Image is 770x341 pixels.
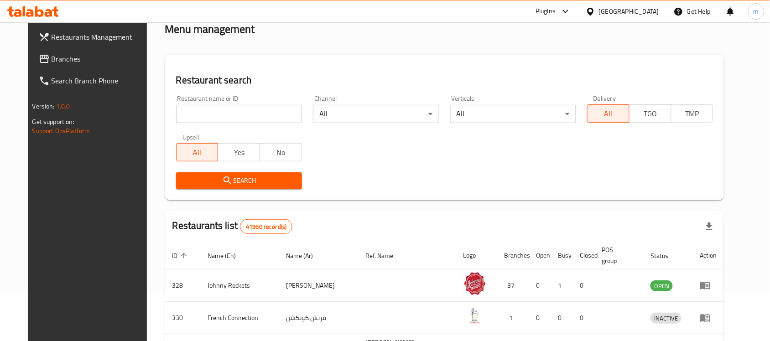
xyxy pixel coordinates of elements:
[698,216,720,238] div: Export file
[182,134,199,140] label: Upsell
[52,75,149,86] span: Search Branch Phone
[529,302,551,334] td: 0
[593,95,616,102] label: Delivery
[32,125,90,137] a: Support.OpsPlatform
[32,100,55,112] span: Version:
[650,250,680,261] span: Status
[176,73,713,87] h2: Restaurant search
[180,146,215,159] span: All
[497,242,529,269] th: Branches
[463,305,486,327] img: French Connection
[599,6,659,16] div: [GEOGRAPHIC_DATA]
[754,6,759,16] span: m
[31,70,156,92] a: Search Branch Phone
[602,244,633,266] span: POS group
[176,172,302,189] button: Search
[573,302,595,334] td: 0
[692,242,724,269] th: Action
[456,242,497,269] th: Logo
[165,269,201,302] td: 328
[536,6,556,17] div: Plugins
[240,219,292,234] div: Total records count
[650,281,673,291] span: OPEN
[165,302,201,334] td: 330
[313,105,439,123] div: All
[587,104,630,123] button: All
[31,26,156,48] a: Restaurants Management
[279,269,358,302] td: [PERSON_NAME]
[675,107,710,120] span: TMP
[671,104,713,123] button: TMP
[573,242,595,269] th: Closed
[176,143,219,161] button: All
[201,302,279,334] td: French Connection
[165,22,255,36] h2: Menu management
[551,242,573,269] th: Busy
[529,242,551,269] th: Open
[463,272,486,295] img: Johnny Rockets
[183,175,295,186] span: Search
[279,302,358,334] td: فرنش كونكشن
[650,313,682,324] span: INACTIVE
[450,105,576,123] div: All
[700,280,717,291] div: Menu
[240,222,292,231] span: 41960 record(s)
[629,104,671,123] button: TGO
[497,302,529,334] td: 1
[551,302,573,334] td: 0
[201,269,279,302] td: Johnny Rockets
[286,250,325,261] span: Name (Ar)
[700,312,717,323] div: Menu
[52,31,149,42] span: Restaurants Management
[32,116,74,128] span: Get support on:
[633,107,668,120] span: TGO
[529,269,551,302] td: 0
[218,143,260,161] button: Yes
[56,100,70,112] span: 1.0.0
[591,107,626,120] span: All
[365,250,405,261] span: Ref. Name
[31,48,156,70] a: Branches
[176,105,302,123] input: Search for restaurant name or ID..
[264,146,298,159] span: No
[260,143,302,161] button: No
[497,269,529,302] td: 37
[172,219,293,234] h2: Restaurants list
[222,146,256,159] span: Yes
[573,269,595,302] td: 0
[551,269,573,302] td: 1
[52,53,149,64] span: Branches
[208,250,248,261] span: Name (En)
[172,250,190,261] span: ID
